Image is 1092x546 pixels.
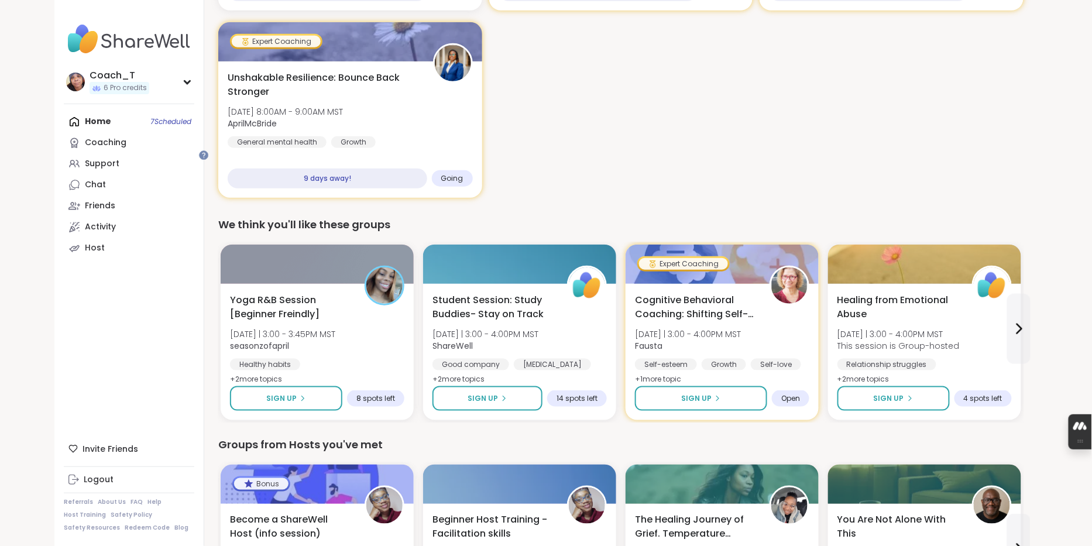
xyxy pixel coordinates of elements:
span: Sign Up [874,393,904,404]
a: Redeem Code [125,524,170,532]
img: Mpumi [366,487,403,524]
b: ShareWell [432,340,473,352]
img: ShareWell [569,267,605,304]
a: Chat [64,174,194,195]
span: [DATE] | 3:00 - 3:45PM MST [230,328,335,340]
span: 4 spots left [964,394,1002,403]
div: Expert Coaching [639,258,728,270]
img: ShareWell [974,267,1010,304]
span: Sign Up [681,393,712,404]
span: [DATE] 8:00AM - 9:00AM MST [228,106,343,118]
span: Sign Up [266,393,297,404]
div: Coaching [85,137,126,149]
span: [DATE] | 3:00 - 4:00PM MST [837,328,960,340]
div: Friends [85,200,115,212]
a: Coaching [64,132,194,153]
button: Sign Up [432,386,542,411]
a: Friends [64,195,194,217]
a: Safety Resources [64,524,120,532]
a: Logout [64,469,194,490]
div: Growth [702,359,746,370]
span: [DATE] | 3:00 - 4:00PM MST [635,328,741,340]
span: This session is Group-hosted [837,340,960,352]
span: 6 Pro credits [104,83,147,93]
button: Sign Up [635,386,767,411]
a: Help [147,498,162,506]
div: Relationship struggles [837,359,936,370]
a: FAQ [131,498,143,506]
span: [DATE] | 3:00 - 4:00PM MST [432,328,538,340]
b: Fausta [635,340,662,352]
span: Student Session: Study Buddies- Stay on Track [432,293,554,321]
img: seasonzofapril [366,267,403,304]
span: 8 spots left [356,394,395,403]
img: ShareWell Nav Logo [64,19,194,60]
div: Self-esteem [635,359,697,370]
span: 14 spots left [557,394,597,403]
span: Beginner Host Training - Facilitation skills [432,513,554,541]
div: Good company [432,359,509,370]
div: Bonus [234,478,289,490]
div: Invite Friends [64,438,194,459]
a: Safety Policy [111,511,152,519]
a: Blog [174,524,188,532]
div: 9 days away! [228,169,427,188]
span: Going [441,174,463,183]
div: [MEDICAL_DATA] [514,359,591,370]
div: Chat [85,179,106,191]
div: Coach_T [90,69,149,82]
div: General mental health [228,136,327,148]
img: AprilMcBride [435,45,471,81]
img: Mpumi [569,487,605,524]
div: We think you'll like these groups [218,217,1024,233]
div: Groups from Hosts you've met [218,437,1024,453]
a: About Us [98,498,126,506]
iframe: Spotlight [199,150,208,160]
span: Open [781,394,800,403]
span: Yoga R&B Session [Beginner Freindly] [230,293,352,321]
a: Host [64,238,194,259]
div: Support [85,158,119,170]
a: Host Training [64,511,106,519]
div: Self-love [751,359,801,370]
span: Cognitive Behavioral Coaching: Shifting Self-Talk [635,293,757,321]
div: Healthy habits [230,359,300,370]
span: You Are Not Alone With This [837,513,959,541]
button: Sign Up [230,386,342,411]
div: Logout [84,474,114,486]
div: Host [85,242,105,254]
div: Activity [85,221,116,233]
span: Healing from Emotional Abuse [837,293,959,321]
div: Expert Coaching [232,36,321,47]
img: levornia [771,487,808,524]
span: Unshakable Resilience: Bounce Back Stronger [228,71,420,99]
button: Sign Up [837,386,950,411]
a: Referrals [64,498,93,506]
span: Become a ShareWell Host (info session) [230,513,352,541]
b: AprilMcBride [228,118,277,129]
img: Coach_T [66,73,85,91]
a: Support [64,153,194,174]
div: Growth [331,136,376,148]
span: Sign Up [468,393,498,404]
img: JonathanT [974,487,1010,524]
a: Activity [64,217,194,238]
img: Fausta [771,267,808,304]
span: The Healing Journey of Grief. Temperature Check. [635,513,757,541]
b: seasonzofapril [230,340,289,352]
